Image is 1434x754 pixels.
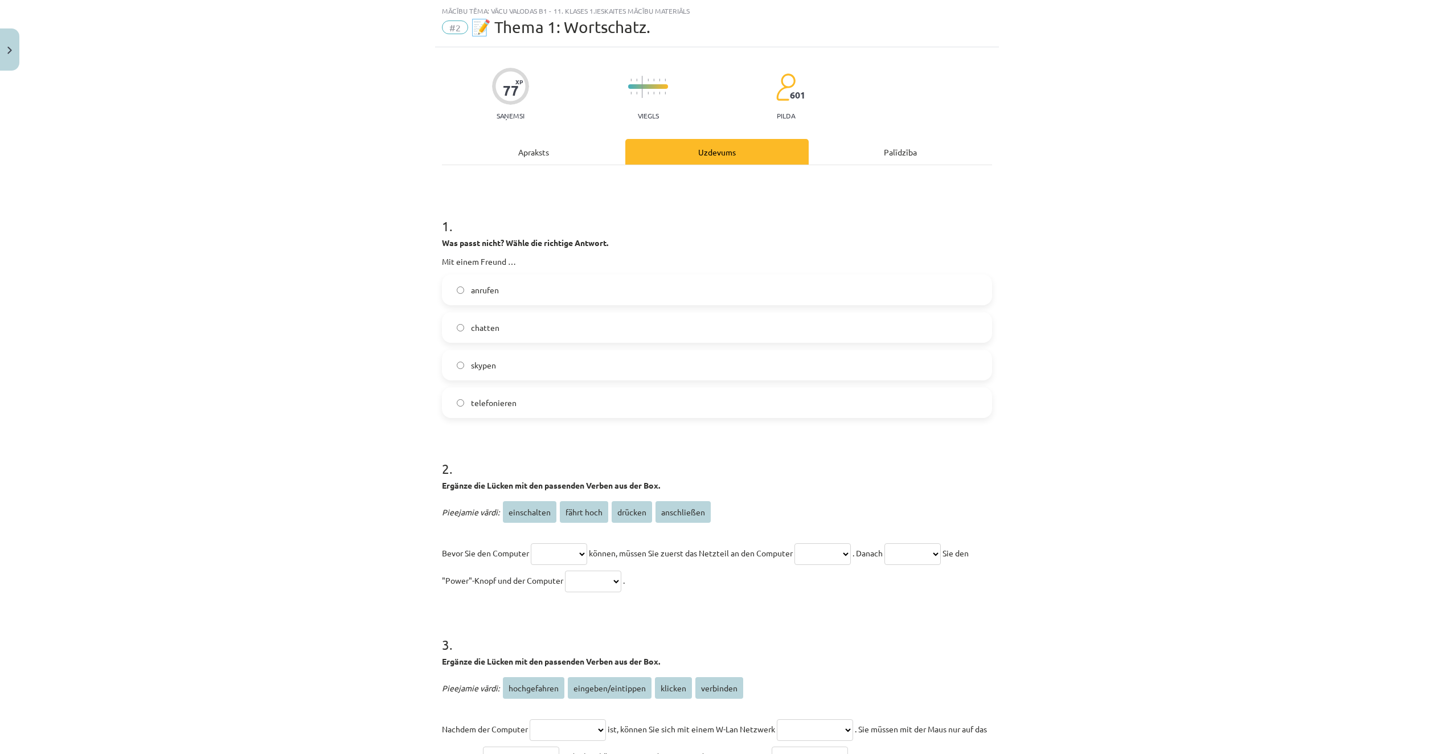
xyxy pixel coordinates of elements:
span: 601 [790,90,805,100]
strong: Ergänze die Lücken mit den passenden Verben aus der Box. [442,480,660,490]
span: hochgefahren [503,677,564,699]
span: 📝 Thema 1: Wortschatz. [471,18,650,36]
p: Saņemsi [492,112,529,120]
span: Nachdem der Computer [442,724,528,734]
div: Palīdzība [809,139,992,165]
span: verbinden [695,677,743,699]
span: Bevor Sie den Computer [442,548,529,558]
div: Apraksts [442,139,625,165]
span: klicken [655,677,692,699]
strong: Was passt nicht? Wähle die richtige Antwort. [442,237,608,248]
span: anschließen [655,501,711,523]
div: Uzdevums [625,139,809,165]
span: #2 [442,21,468,34]
img: icon-short-line-57e1e144782c952c97e751825c79c345078a6d821885a25fce030b3d8c18986b.svg [665,79,666,81]
img: icon-short-line-57e1e144782c952c97e751825c79c345078a6d821885a25fce030b3d8c18986b.svg [630,92,632,95]
img: icon-short-line-57e1e144782c952c97e751825c79c345078a6d821885a25fce030b3d8c18986b.svg [648,92,649,95]
h1: 3 . [442,617,992,652]
span: können, müssen Sie zuerst das Netzteil an den Computer [589,548,793,558]
img: icon-short-line-57e1e144782c952c97e751825c79c345078a6d821885a25fce030b3d8c18986b.svg [653,79,654,81]
span: fährt hoch [560,501,608,523]
img: icon-short-line-57e1e144782c952c97e751825c79c345078a6d821885a25fce030b3d8c18986b.svg [659,92,660,95]
strong: Ergänze die Lücken mit den passenden Verben aus der Box. [442,656,660,666]
input: skypen [457,362,464,369]
span: eingeben/eintippen [568,677,652,699]
img: icon-long-line-d9ea69661e0d244f92f715978eff75569469978d946b2353a9bb055b3ed8787d.svg [642,76,643,98]
img: icon-short-line-57e1e144782c952c97e751825c79c345078a6d821885a25fce030b3d8c18986b.svg [659,79,660,81]
span: drücken [612,501,652,523]
span: anrufen [471,284,499,296]
span: telefonieren [471,397,517,409]
h1: 1 . [442,198,992,233]
span: einschalten [503,501,556,523]
span: ist, können Sie sich mit einem W-Lan Netzwerk [608,724,775,734]
img: icon-short-line-57e1e144782c952c97e751825c79c345078a6d821885a25fce030b3d8c18986b.svg [636,79,637,81]
div: 77 [503,83,519,99]
span: XP [515,79,523,85]
img: icon-close-lesson-0947bae3869378f0d4975bcd49f059093ad1ed9edebbc8119c70593378902aed.svg [7,47,12,54]
span: Pieejamie vārdi: [442,683,499,693]
p: pilda [777,112,795,120]
img: icon-short-line-57e1e144782c952c97e751825c79c345078a6d821885a25fce030b3d8c18986b.svg [630,79,632,81]
input: anrufen [457,286,464,294]
input: chatten [457,324,464,331]
img: icon-short-line-57e1e144782c952c97e751825c79c345078a6d821885a25fce030b3d8c18986b.svg [665,92,666,95]
img: students-c634bb4e5e11cddfef0936a35e636f08e4e9abd3cc4e673bd6f9a4125e45ecb1.svg [776,73,796,101]
span: Pieejamie vārdi: [442,507,499,517]
span: . [623,575,625,585]
span: skypen [471,359,496,371]
p: Viegls [638,112,659,120]
span: . Danach [853,548,883,558]
input: telefonieren [457,399,464,407]
img: icon-short-line-57e1e144782c952c97e751825c79c345078a6d821885a25fce030b3d8c18986b.svg [653,92,654,95]
div: Mācību tēma: Vācu valodas b1 - 11. klases 1.ieskaites mācību materiāls [442,7,992,15]
img: icon-short-line-57e1e144782c952c97e751825c79c345078a6d821885a25fce030b3d8c18986b.svg [648,79,649,81]
span: chatten [471,322,499,334]
img: icon-short-line-57e1e144782c952c97e751825c79c345078a6d821885a25fce030b3d8c18986b.svg [636,92,637,95]
h1: 2 . [442,441,992,476]
p: Mit einem Freund … [442,256,992,268]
